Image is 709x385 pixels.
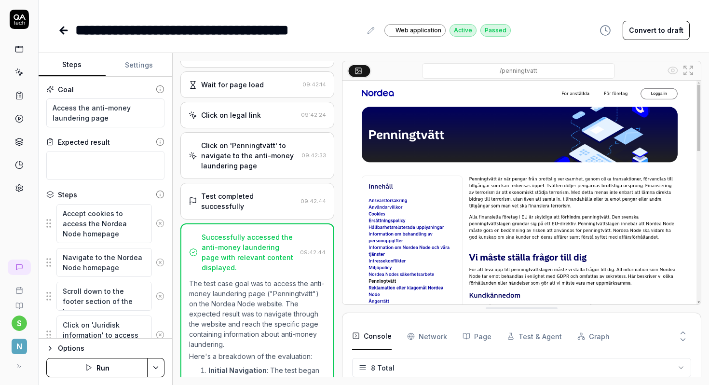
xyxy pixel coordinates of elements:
[12,339,27,354] span: N
[8,260,31,275] a: New conversation
[407,323,447,350] button: Network
[58,343,164,354] div: Options
[395,26,441,35] span: Web application
[201,191,297,211] div: Test completed successfully
[4,279,34,294] a: Book a call with us
[463,323,491,350] button: Page
[201,80,264,90] div: Wait for page load
[189,278,326,349] p: The test case goal was to access the anti-money laundering page ("Penningtvätt") on the Nordea No...
[58,84,74,95] div: Goal
[46,204,164,244] div: Suggestions
[46,315,164,355] div: Suggestions
[300,249,326,256] time: 09:42:44
[201,140,298,171] div: Click on 'Penningtvätt' to navigate to the anti-money laundering page
[4,294,34,310] a: Documentation
[301,111,326,118] time: 09:42:24
[46,247,164,277] div: Suggestions
[46,343,164,354] button: Options
[152,253,168,272] button: Remove step
[208,366,267,374] strong: Initial Navigation
[152,287,168,306] button: Remove step
[302,81,326,88] time: 09:42:14
[39,54,106,77] button: Steps
[577,323,610,350] button: Graph
[4,331,34,356] button: N
[594,21,617,40] button: View version history
[201,110,261,120] div: Click on legal link
[300,198,326,205] time: 09:42:44
[480,24,511,37] div: Passed
[681,63,696,78] button: Open in full screen
[384,24,446,37] a: Web application
[46,358,148,377] button: Run
[58,190,77,200] div: Steps
[58,137,110,147] div: Expected result
[450,24,477,37] div: Active
[106,54,173,77] button: Settings
[46,281,164,311] div: Suggestions
[189,351,326,361] p: Here's a breakdown of the evaluation:
[623,21,690,40] button: Convert to draft
[507,323,562,350] button: Test & Agent
[342,81,701,304] img: Screenshot
[152,325,168,344] button: Remove step
[352,323,392,350] button: Console
[301,152,326,159] time: 09:42:33
[12,316,27,331] button: s
[202,232,296,273] div: Successfully accessed the anti-money laundering page with relevant content displayed.
[665,63,681,78] button: Show all interative elements
[152,214,168,233] button: Remove step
